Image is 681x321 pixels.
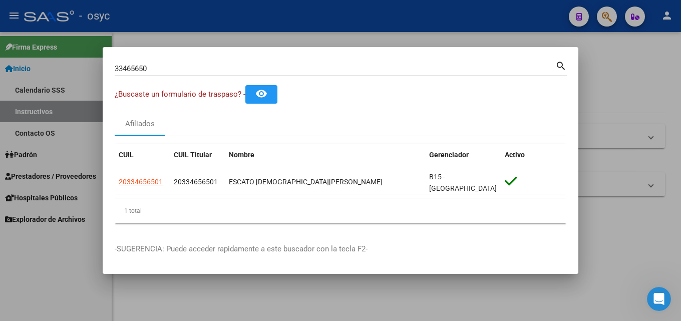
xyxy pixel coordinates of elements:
div: ESCATO [DEMOGRAPHIC_DATA][PERSON_NAME] [229,176,421,188]
span: Gerenciador [429,151,469,159]
span: CUIL [119,151,134,159]
datatable-header-cell: Nombre [225,144,425,166]
span: 20334656501 [119,178,163,186]
div: Afiliados [125,118,155,130]
span: 20334656501 [174,178,218,186]
datatable-header-cell: CUIL Titular [170,144,225,166]
span: Activo [505,151,525,159]
mat-icon: remove_red_eye [255,88,267,100]
span: ¿Buscaste un formulario de traspaso? - [115,90,245,99]
span: CUIL Titular [174,151,212,159]
p: -SUGERENCIA: Puede acceder rapidamente a este buscador con la tecla F2- [115,243,566,255]
datatable-header-cell: CUIL [115,144,170,166]
span: Nombre [229,151,254,159]
datatable-header-cell: Activo [501,144,566,166]
div: 1 total [115,198,566,223]
datatable-header-cell: Gerenciador [425,144,501,166]
iframe: Intercom live chat [647,287,671,311]
mat-icon: search [555,59,567,71]
span: B15 - [GEOGRAPHIC_DATA] [429,173,497,192]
